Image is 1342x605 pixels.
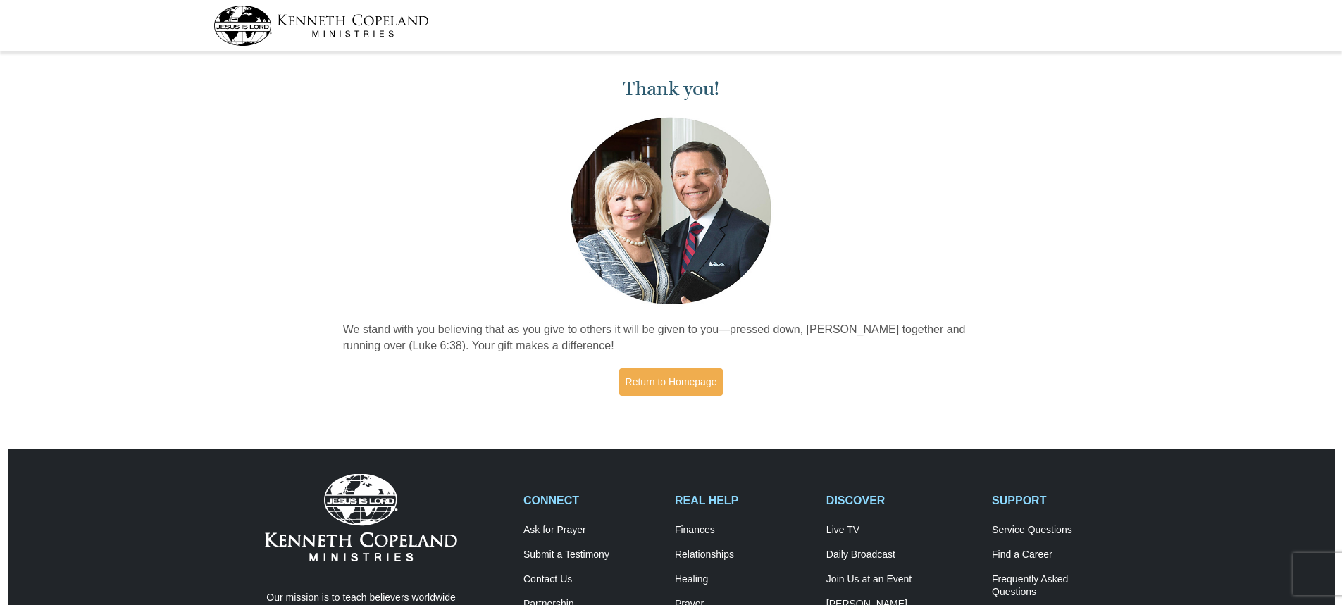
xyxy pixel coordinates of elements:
h2: CONNECT [523,494,660,507]
h2: REAL HELP [675,494,812,507]
a: Find a Career [992,549,1129,561]
a: Live TV [826,524,977,537]
h2: SUPPORT [992,494,1129,507]
a: Frequently AskedQuestions [992,573,1129,599]
img: Kenneth Copeland Ministries [265,474,457,561]
a: Join Us at an Event [826,573,977,586]
a: Finances [675,524,812,537]
a: Return to Homepage [619,368,723,396]
a: Healing [675,573,812,586]
a: Contact Us [523,573,660,586]
img: Kenneth and Gloria [567,114,775,308]
a: Ask for Prayer [523,524,660,537]
img: kcm-header-logo.svg [213,6,429,46]
a: Daily Broadcast [826,549,977,561]
a: Service Questions [992,524,1129,537]
h2: DISCOVER [826,494,977,507]
p: We stand with you believing that as you give to others it will be given to you—pressed down, [PER... [343,322,1000,354]
a: Relationships [675,549,812,561]
h1: Thank you! [343,77,1000,101]
a: Submit a Testimony [523,549,660,561]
